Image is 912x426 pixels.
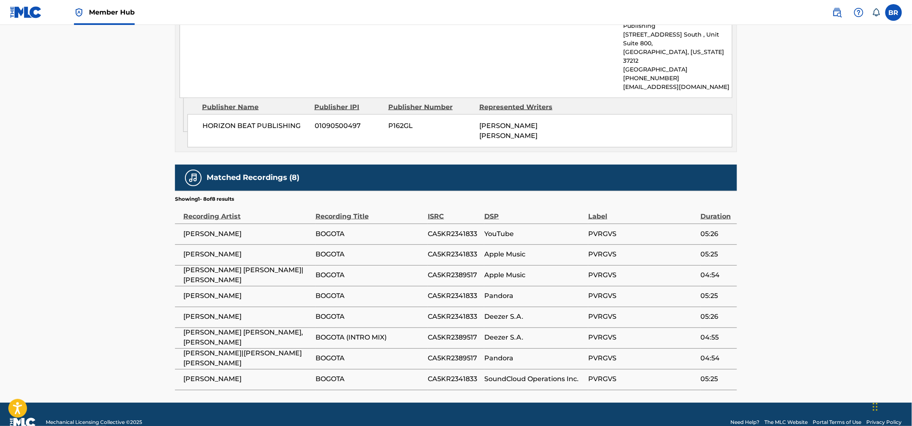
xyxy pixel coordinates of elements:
[484,312,584,322] span: Deezer S.A.
[829,4,845,21] a: Public Search
[588,354,696,364] span: PVRGVS
[588,374,696,384] span: PVRGVS
[701,203,733,222] div: Duration
[316,229,424,239] span: BOGOTA
[588,271,696,281] span: PVRGVS
[588,203,696,222] div: Label
[701,354,733,364] span: 04:54
[588,250,696,260] span: PVRGVS
[428,312,480,322] span: CA5KR2341833
[701,229,733,239] span: 05:26
[183,229,311,239] span: [PERSON_NAME]
[624,30,732,48] p: [STREET_ADDRESS] South , Unit Suite 800,
[183,374,311,384] span: [PERSON_NAME]
[315,121,382,131] span: 01090500497
[10,6,42,18] img: MLC Logo
[428,271,480,281] span: CA5KR2389517
[183,266,311,286] span: [PERSON_NAME] [PERSON_NAME]|[PERSON_NAME]
[484,291,584,301] span: Pandora
[484,229,584,239] span: YouTube
[175,195,234,203] p: Showing 1 - 8 of 8 results
[701,333,733,343] span: 04:55
[484,333,584,343] span: Deezer S.A.
[428,354,480,364] span: CA5KR2389517
[188,173,198,183] img: Matched Recordings
[316,250,424,260] span: BOGOTA
[484,354,584,364] span: Pandora
[701,374,733,384] span: 05:25
[588,333,696,343] span: PVRGVS
[624,74,732,83] p: [PHONE_NUMBER]
[484,374,584,384] span: SoundCloud Operations Inc.
[479,102,564,112] div: Represented Writers
[588,312,696,322] span: PVRGVS
[885,4,902,21] div: User Menu
[316,354,424,364] span: BOGOTA
[624,48,732,65] p: [GEOGRAPHIC_DATA], [US_STATE] 37212
[870,386,912,426] iframe: Chat Widget
[701,291,733,301] span: 05:25
[428,229,480,239] span: CA5KR2341833
[316,374,424,384] span: BOGOTA
[314,102,382,112] div: Publisher IPI
[854,7,864,17] img: help
[316,333,424,343] span: BOGOTA (INTRO MIX)
[316,271,424,281] span: BOGOTA
[183,349,311,369] span: [PERSON_NAME]|[PERSON_NAME] [PERSON_NAME]
[701,250,733,260] span: 05:25
[701,312,733,322] span: 05:26
[484,203,584,222] div: DSP
[832,7,842,17] img: search
[202,102,308,112] div: Publisher Name
[428,203,480,222] div: ISRC
[316,291,424,301] span: BOGOTA
[183,291,311,301] span: [PERSON_NAME]
[428,333,480,343] span: CA5KR2389517
[183,250,311,260] span: [PERSON_NAME]
[207,173,299,182] h5: Matched Recordings (8)
[388,102,473,112] div: Publisher Number
[873,394,878,419] div: Drag
[74,7,84,17] img: Top Rightsholder
[183,203,311,222] div: Recording Artist
[588,229,696,239] span: PVRGVS
[588,291,696,301] span: PVRGVS
[316,312,424,322] span: BOGOTA
[872,8,880,17] div: Notifications
[479,122,537,140] span: [PERSON_NAME] [PERSON_NAME]
[388,121,473,131] span: P162GL
[183,312,311,322] span: [PERSON_NAME]
[624,83,732,91] p: [EMAIL_ADDRESS][DOMAIN_NAME]
[484,250,584,260] span: Apple Music
[850,4,867,21] div: Help
[624,65,732,74] p: [GEOGRAPHIC_DATA]
[183,328,311,348] span: [PERSON_NAME] [PERSON_NAME],[PERSON_NAME]
[89,7,135,17] span: Member Hub
[428,374,480,384] span: CA5KR2341833
[316,203,424,222] div: Recording Title
[484,271,584,281] span: Apple Music
[202,121,308,131] span: HORIZON BEAT PUBLISHING
[701,271,733,281] span: 04:54
[428,291,480,301] span: CA5KR2341833
[428,250,480,260] span: CA5KR2341833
